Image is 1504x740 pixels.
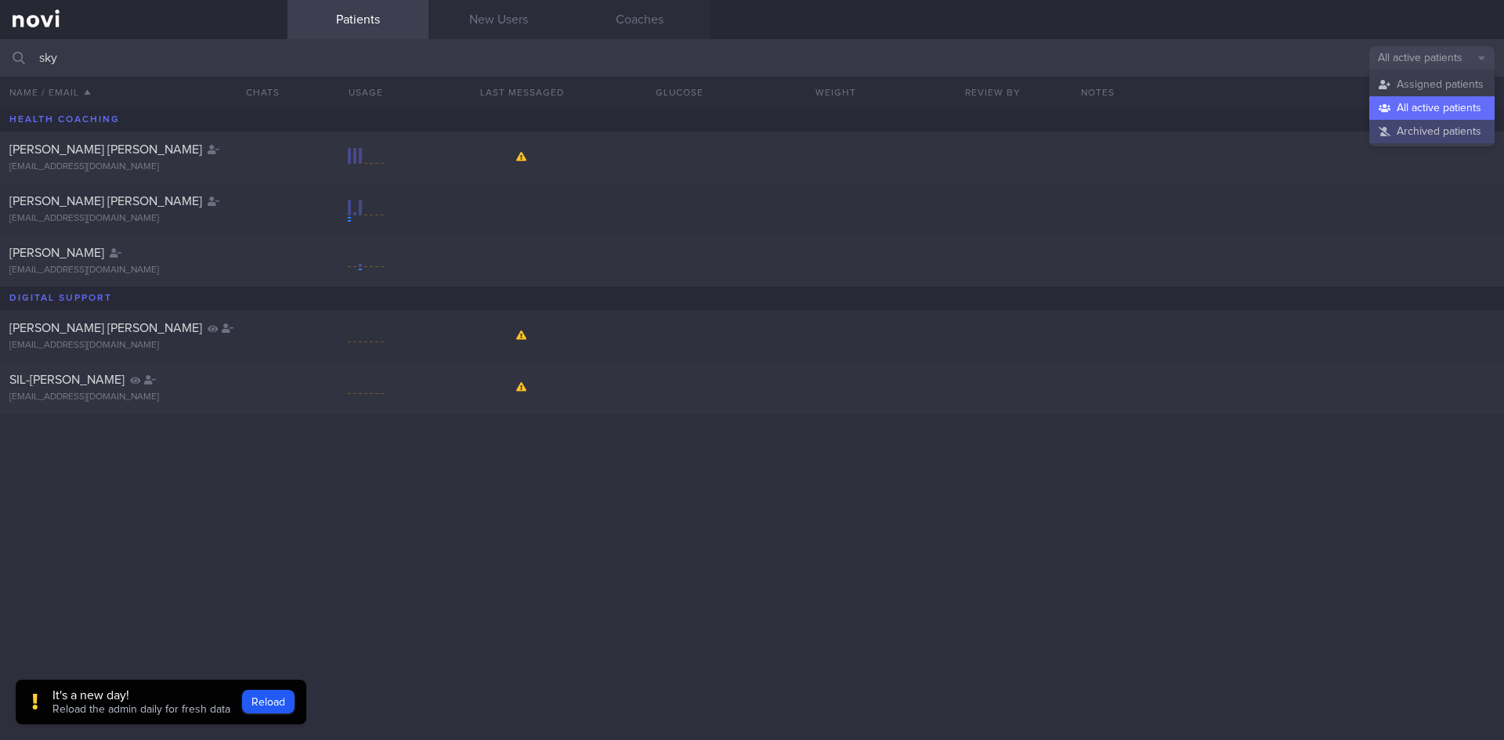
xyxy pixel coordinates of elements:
[9,340,278,352] div: [EMAIL_ADDRESS][DOMAIN_NAME]
[9,392,278,403] div: [EMAIL_ADDRESS][DOMAIN_NAME]
[1369,96,1495,120] button: All active patients
[9,143,202,156] span: [PERSON_NAME] [PERSON_NAME]
[601,77,757,108] button: Glucose
[242,690,295,713] button: Reload
[757,77,914,108] button: Weight
[9,213,278,225] div: [EMAIL_ADDRESS][DOMAIN_NAME]
[1072,77,1504,108] div: Notes
[9,265,278,276] div: [EMAIL_ADDRESS][DOMAIN_NAME]
[9,322,202,334] span: [PERSON_NAME] [PERSON_NAME]
[1369,46,1495,70] button: All active patients
[1369,73,1495,96] button: Assigned patients
[9,374,125,386] span: SIL-[PERSON_NAME]
[9,161,278,173] div: [EMAIL_ADDRESS][DOMAIN_NAME]
[287,77,444,108] div: Usage
[52,688,230,703] div: It's a new day!
[914,77,1071,108] button: Review By
[444,77,601,108] button: Last Messaged
[1369,120,1495,143] button: Archived patients
[9,195,202,208] span: [PERSON_NAME] [PERSON_NAME]
[225,77,287,108] button: Chats
[9,247,104,259] span: [PERSON_NAME]
[52,704,230,715] span: Reload the admin daily for fresh data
